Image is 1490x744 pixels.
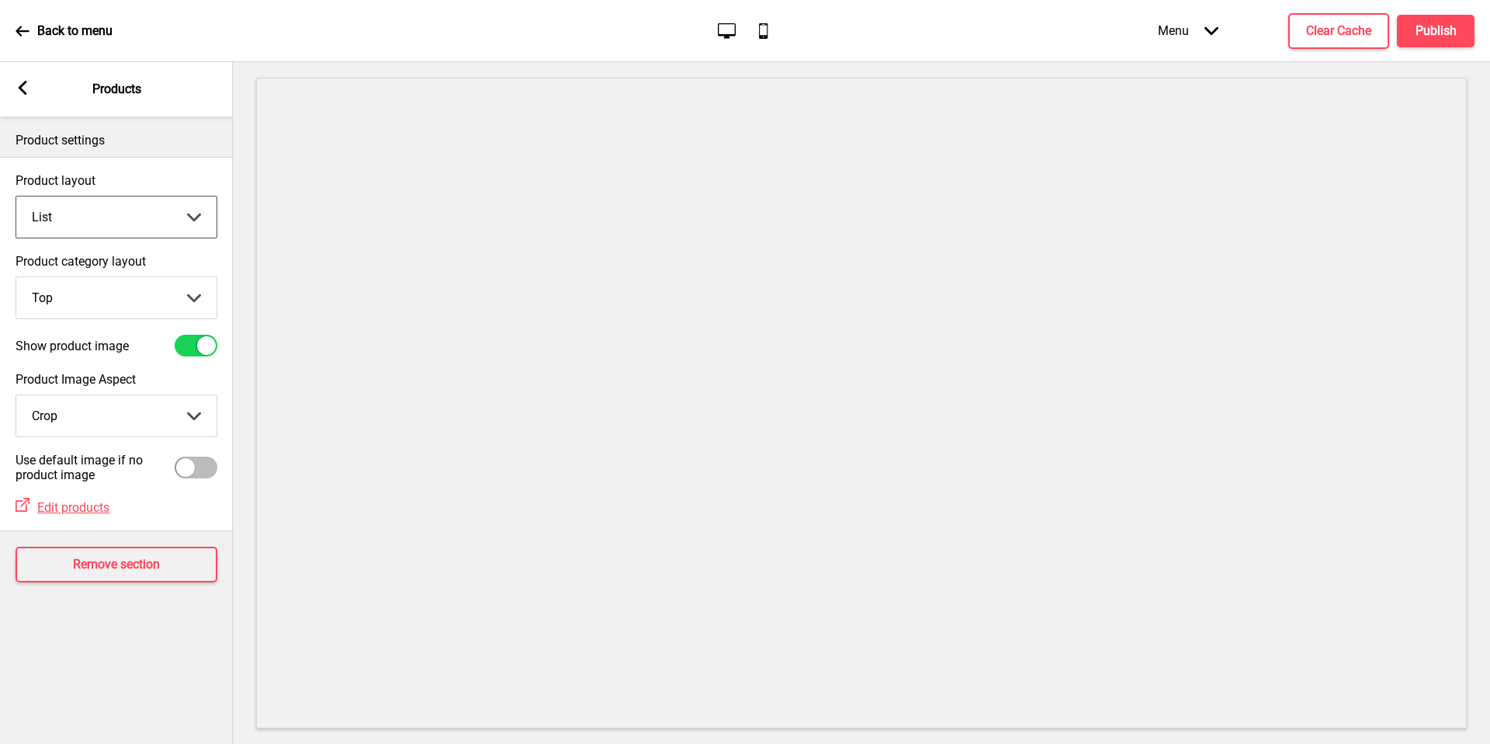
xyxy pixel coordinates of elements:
[16,173,217,188] label: Product layout
[16,10,113,52] a: Back to menu
[16,339,129,353] label: Show product image
[16,254,217,269] label: Product category layout
[16,372,217,387] label: Product Image Aspect
[1288,13,1389,49] button: Clear Cache
[37,500,109,515] span: Edit products
[16,132,217,149] p: Product settings
[1142,8,1234,54] div: Menu
[29,500,109,515] a: Edit products
[1306,23,1371,40] h4: Clear Cache
[73,556,160,573] h4: Remove section
[16,453,175,482] label: Use default image if no product image
[1397,15,1474,47] button: Publish
[1415,23,1457,40] h4: Publish
[16,547,217,582] button: Remove section
[92,81,141,98] p: Products
[37,23,113,40] p: Back to menu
